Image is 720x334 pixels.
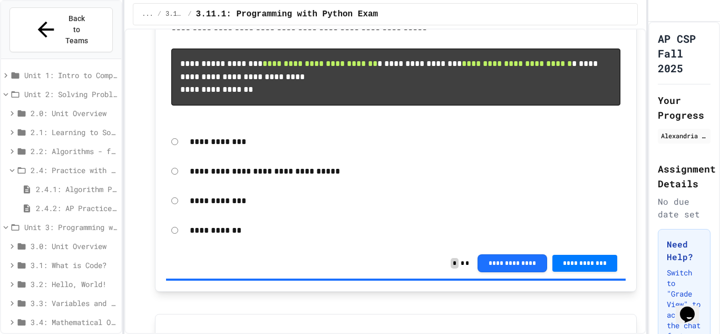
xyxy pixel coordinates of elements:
span: Back to Teams [64,13,89,46]
span: 2.1: Learning to Solve Hard Problems [31,127,117,138]
span: / [188,10,191,18]
div: Alexandria Pleasant [661,131,707,140]
span: / [158,10,161,18]
span: 3.11: Programming with Python Exam [166,10,183,18]
h2: Your Progress [658,93,711,122]
span: 3.1: What is Code? [31,260,117,271]
span: 3.4: Mathematical Operators [31,317,117,328]
span: Unit 2: Solving Problems in Computer Science [24,89,117,100]
span: 2.4: Practice with Algorithms [31,165,117,176]
h2: Assignment Details [658,161,711,191]
iframe: chat widget [676,292,709,323]
span: 3.3: Variables and Data Types [31,298,117,309]
span: ... [142,10,153,18]
div: No due date set [658,195,711,221]
span: 2.0: Unit Overview [31,108,117,119]
span: 3.0: Unit Overview [31,241,117,252]
span: 3.11.1: Programming with Python Exam [196,8,378,21]
span: Unit 1: Intro to Computer Science [24,70,117,81]
button: Back to Teams [9,7,113,52]
span: 2.4.1: Algorithm Practice Exercises [36,184,117,195]
span: Unit 3: Programming with Python [24,222,117,233]
span: 2.2: Algorithms - from Pseudocode to Flowcharts [31,146,117,157]
h1: AP CSP Fall 2025 [658,31,711,75]
span: 2.4.2: AP Practice Questions [36,203,117,214]
h3: Need Help? [667,238,702,263]
span: 3.2: Hello, World! [31,279,117,290]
